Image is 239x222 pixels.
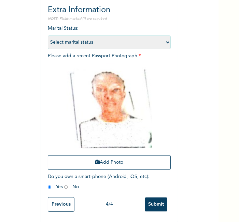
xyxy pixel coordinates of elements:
input: Previous [48,197,74,212]
span: Marital Status : [48,26,171,45]
button: Add Photo [48,155,171,170]
input: Submit [145,197,167,211]
span: Do you own a smart-phone (Android, iOS, etc) : Yes No [48,174,150,189]
span: Please add a recent Passport Photograph [48,54,171,173]
p: NOTE: Fields marked (*) are required [48,16,171,21]
h2: Extra Information [48,4,171,16]
img: Crop [67,63,152,148]
div: 4 / 4 [74,201,145,208]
